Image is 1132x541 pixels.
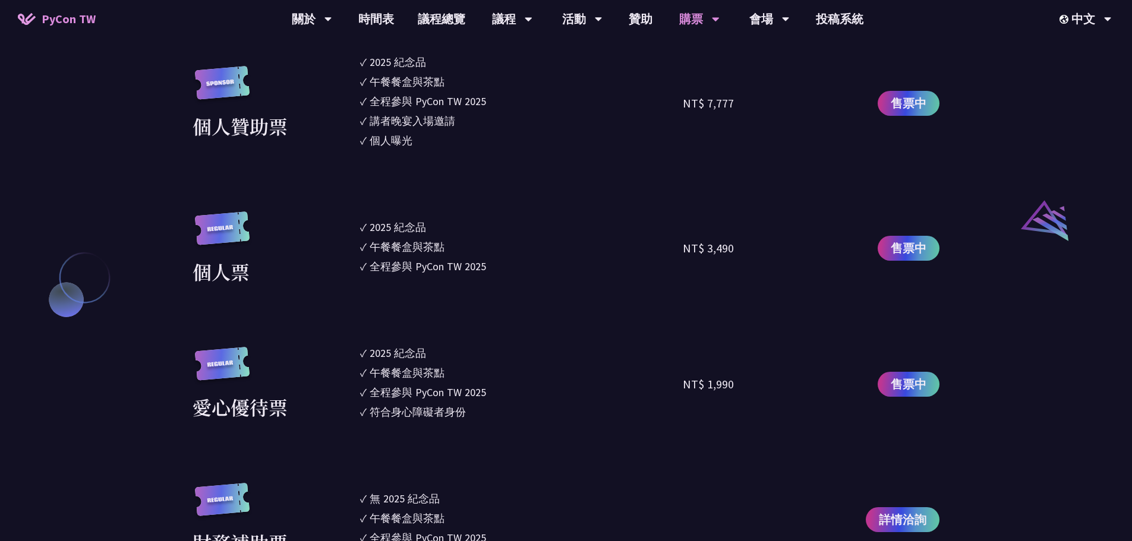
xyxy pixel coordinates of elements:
[42,10,96,28] span: PyCon TW
[683,94,734,112] div: NT$ 7,777
[193,257,250,286] div: 個人票
[370,510,444,526] div: 午餐餐盒與茶點
[370,491,440,507] div: 無 2025 紀念品
[370,74,444,90] div: 午餐餐盒與茶點
[360,258,683,274] li: ✓
[891,239,926,257] span: 售票中
[683,375,734,393] div: NT$ 1,990
[360,345,683,361] li: ✓
[360,93,683,109] li: ✓
[370,54,426,70] div: 2025 紀念品
[360,365,683,381] li: ✓
[683,239,734,257] div: NT$ 3,490
[878,236,939,261] a: 售票中
[360,74,683,90] li: ✓
[193,66,252,112] img: sponsor.43e6a3a.svg
[370,113,455,129] div: 講者晚宴入場邀請
[370,132,412,148] div: 個人曝光
[193,211,252,257] img: regular.8f272d9.svg
[370,404,466,420] div: 符合身心障礙者身份
[879,511,926,529] span: 詳情洽詢
[891,94,926,112] span: 售票中
[360,54,683,70] li: ✓
[370,365,444,381] div: 午餐餐盒與茶點
[370,93,486,109] div: 全程參與 PyCon TW 2025
[360,384,683,400] li: ✓
[360,113,683,129] li: ✓
[878,91,939,116] a: 售票中
[370,219,426,235] div: 2025 紀念品
[370,239,444,255] div: 午餐餐盒與茶點
[878,372,939,397] a: 售票中
[193,393,288,421] div: 愛心優待票
[370,345,426,361] div: 2025 紀念品
[360,239,683,255] li: ✓
[360,510,683,526] li: ✓
[370,258,486,274] div: 全程參與 PyCon TW 2025
[1060,15,1071,24] img: Locale Icon
[360,219,683,235] li: ✓
[370,384,486,400] div: 全程參與 PyCon TW 2025
[193,347,252,393] img: regular.8f272d9.svg
[360,491,683,507] li: ✓
[360,404,683,420] li: ✓
[360,132,683,148] li: ✓
[866,507,939,532] a: 詳情洽詢
[6,4,108,34] a: PyCon TW
[18,13,36,25] img: Home icon of PyCon TW 2025
[193,112,288,140] div: 個人贊助票
[193,483,252,529] img: regular.8f272d9.svg
[891,375,926,393] span: 售票中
